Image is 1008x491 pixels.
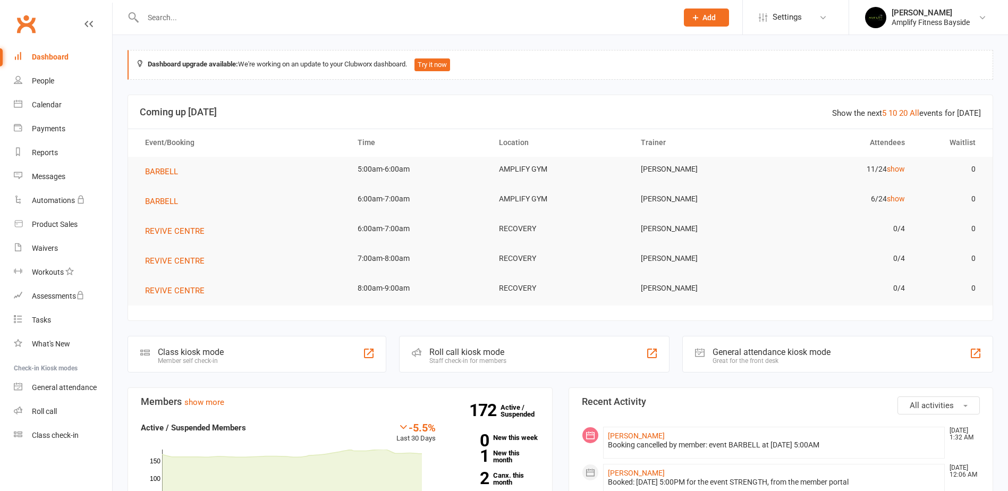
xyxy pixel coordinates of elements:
td: [PERSON_NAME] [631,246,773,271]
a: What's New [14,332,112,356]
div: We're working on an update to your Clubworx dashboard. [128,50,993,80]
strong: 2 [452,470,489,486]
span: All activities [910,401,954,410]
td: 11/24 [773,157,914,182]
td: 0 [914,187,985,211]
div: Waivers [32,244,58,252]
th: Time [348,129,489,156]
a: [PERSON_NAME] [608,431,665,440]
a: Waivers [14,236,112,260]
div: -5.5% [396,421,436,433]
a: Assessments [14,284,112,308]
div: Messages [32,172,65,181]
a: 2Canx. this month [452,472,539,486]
td: 0/4 [773,246,914,271]
div: Class check-in [32,431,79,439]
th: Location [489,129,631,156]
td: [PERSON_NAME] [631,276,773,301]
h3: Coming up [DATE] [140,107,981,117]
td: [PERSON_NAME] [631,157,773,182]
div: Tasks [32,316,51,324]
td: [PERSON_NAME] [631,216,773,241]
span: Settings [773,5,802,29]
a: Product Sales [14,213,112,236]
a: 10 [888,108,897,118]
span: BARBELL [145,197,178,206]
div: General attendance [32,383,97,392]
a: Dashboard [14,45,112,69]
div: Booking cancelled by member: event BARBELL at [DATE] 5:00AM [608,441,941,450]
a: Calendar [14,93,112,117]
button: REVIVE CENTRE [145,284,212,297]
th: Waitlist [914,129,985,156]
td: AMPLIFY GYM [489,187,631,211]
div: General attendance kiosk mode [713,347,831,357]
a: General attendance kiosk mode [14,376,112,400]
a: People [14,69,112,93]
input: Search... [140,10,670,25]
div: Member self check-in [158,357,224,365]
time: [DATE] 1:32 AM [944,427,979,441]
td: 5:00am-6:00am [348,157,489,182]
a: show [887,165,905,173]
td: 0 [914,216,985,241]
time: [DATE] 12:06 AM [944,464,979,478]
td: 0/4 [773,216,914,241]
a: Payments [14,117,112,141]
button: All activities [897,396,980,414]
a: 20 [899,108,908,118]
td: RECOVERY [489,246,631,271]
a: show more [184,397,224,407]
div: Amplify Fitness Bayside [892,18,970,27]
div: Reports [32,148,58,157]
strong: 1 [452,448,489,464]
strong: 172 [469,402,501,418]
a: 0New this week [452,434,539,441]
div: Payments [32,124,65,133]
span: REVIVE CENTRE [145,256,205,266]
div: People [32,77,54,85]
h3: Recent Activity [582,396,980,407]
span: Add [702,13,716,22]
div: Calendar [32,100,62,109]
button: Add [684,9,729,27]
a: Tasks [14,308,112,332]
div: Roll call kiosk mode [429,347,506,357]
button: BARBELL [145,195,185,208]
a: Clubworx [13,11,39,37]
td: 7:00am-8:00am [348,246,489,271]
strong: 0 [452,433,489,448]
td: AMPLIFY GYM [489,157,631,182]
a: 1New this month [452,450,539,463]
div: Assessments [32,292,84,300]
td: RECOVERY [489,276,631,301]
td: 6:00am-7:00am [348,187,489,211]
td: 6/24 [773,187,914,211]
td: RECOVERY [489,216,631,241]
div: Dashboard [32,53,69,61]
div: Automations [32,196,75,205]
div: Workouts [32,268,64,276]
button: BARBELL [145,165,185,178]
a: Reports [14,141,112,165]
span: BARBELL [145,167,178,176]
a: Roll call [14,400,112,424]
div: Show the next events for [DATE] [832,107,981,120]
th: Trainer [631,129,773,156]
div: Great for the front desk [713,357,831,365]
a: Class kiosk mode [14,424,112,447]
a: Automations [14,189,112,213]
a: Messages [14,165,112,189]
td: 0 [914,246,985,271]
strong: Dashboard upgrade available: [148,60,238,68]
div: Roll call [32,407,57,416]
a: 172Active / Suspended [501,396,547,426]
a: 5 [882,108,886,118]
div: [PERSON_NAME] [892,8,970,18]
div: Class kiosk mode [158,347,224,357]
td: 0 [914,157,985,182]
div: Booked: [DATE] 5:00PM for the event STRENGTH, from the member portal [608,478,941,487]
h3: Members [141,396,539,407]
strong: Active / Suspended Members [141,423,246,433]
span: REVIVE CENTRE [145,226,205,236]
